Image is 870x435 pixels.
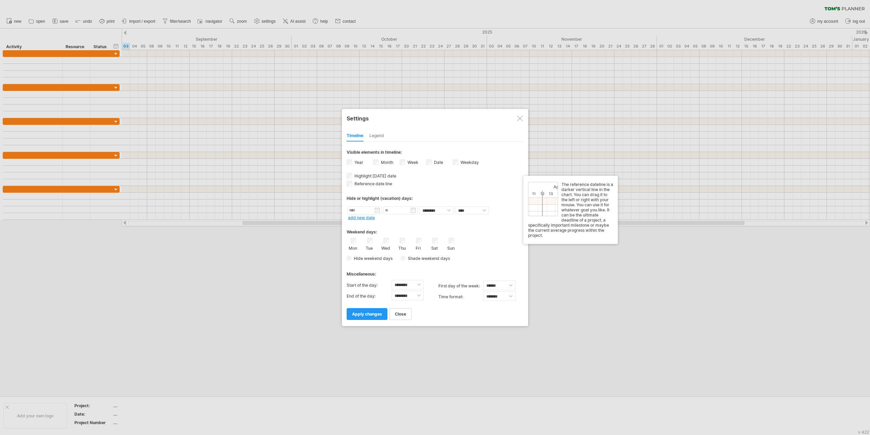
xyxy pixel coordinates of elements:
[352,311,382,317] span: apply changes
[398,244,406,251] label: Thu
[347,196,523,201] div: Hide or highlight (vacation) days:
[459,160,479,165] label: Weekday
[438,281,483,291] label: first day of the week:
[347,150,523,157] div: Visible elements in timeline:
[347,291,391,302] label: End of the day:
[353,181,392,186] span: Reference date line
[347,131,363,141] div: Timeline
[349,244,357,251] label: Mon
[347,308,387,320] a: apply changes
[395,311,406,317] span: close
[389,308,412,320] a: close
[433,160,443,165] label: Date
[381,244,390,251] label: Wed
[347,223,523,236] div: Weekend days:
[353,160,363,165] label: Year
[347,112,523,124] div: Settings
[353,173,396,178] span: Highlight [DATE] date
[438,291,483,302] label: Time format:
[365,244,373,251] label: Tue
[405,256,450,261] span: Shade weekend days
[347,265,523,278] div: Miscellaneous:
[528,182,613,238] div: The reference dateline is a darker vertical line in the chart. You can drag it to the left or rig...
[414,244,422,251] label: Fri
[347,280,391,291] label: Start of the day:
[348,215,375,220] a: add new date
[447,244,455,251] label: Sun
[406,160,418,165] label: Week
[430,244,439,251] label: Sat
[380,160,393,165] label: Month
[369,131,384,141] div: Legend
[351,256,393,261] span: Hide weekend days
